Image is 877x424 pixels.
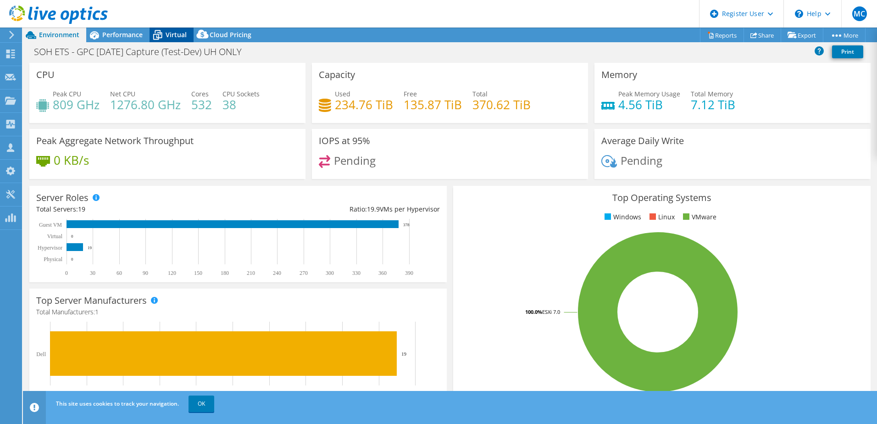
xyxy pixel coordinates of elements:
span: Peak Memory Usage [618,89,680,98]
text: 390 [405,270,413,276]
h1: SOH ETS - GPC [DATE] Capture (Test-Dev) UH ONLY [30,47,256,57]
span: 19 [78,205,85,213]
div: Ratio: VMs per Hypervisor [238,204,440,214]
span: Performance [102,30,143,39]
h4: 4.56 TiB [618,100,680,110]
span: Virtual [166,30,187,39]
a: Reports [700,28,744,42]
span: 19.9 [367,205,380,213]
h3: Capacity [319,70,355,80]
span: Free [404,89,417,98]
text: 180 [221,270,229,276]
text: 19 [401,351,407,357]
a: OK [189,396,214,412]
span: Total Memory [691,89,733,98]
text: 150 [194,270,202,276]
text: Physical [44,256,62,262]
span: 1 [95,307,99,316]
h3: Average Daily Write [601,136,684,146]
span: CPU Sockets [222,89,260,98]
h4: 7.12 TiB [691,100,735,110]
text: 30 [90,270,95,276]
span: Net CPU [110,89,135,98]
h3: Memory [601,70,637,80]
h3: Peak Aggregate Network Throughput [36,136,194,146]
h3: Top Server Manufacturers [36,296,147,306]
svg: \n [795,10,803,18]
span: Peak CPU [53,89,81,98]
text: 0 [71,234,73,239]
text: 378 [403,223,410,227]
h4: 135.87 TiB [404,100,462,110]
span: This site uses cookies to track your navigation. [56,400,179,407]
h4: Total Manufacturers: [36,307,440,317]
text: 270 [300,270,308,276]
li: VMware [681,212,716,222]
span: MC [852,6,867,21]
span: Environment [39,30,79,39]
h4: 370.62 TiB [472,100,531,110]
text: 210 [247,270,255,276]
h4: 0 KB/s [54,155,89,165]
text: 90 [143,270,148,276]
a: More [823,28,866,42]
text: 300 [326,270,334,276]
text: Hypervisor [38,245,62,251]
h4: 532 [191,100,212,110]
a: Export [781,28,823,42]
span: Total [472,89,488,98]
text: 19 [88,245,92,250]
text: 120 [168,270,176,276]
text: Virtual [47,233,63,240]
span: Cores [191,89,209,98]
text: Guest VM [39,222,62,228]
h4: 809 GHz [53,100,100,110]
span: Used [335,89,350,98]
a: Print [832,45,863,58]
text: 240 [273,270,281,276]
text: 360 [378,270,387,276]
a: Share [744,28,781,42]
span: Pending [621,153,662,168]
tspan: 100.0% [525,308,542,315]
h3: IOPS at 95% [319,136,370,146]
li: Linux [647,212,675,222]
h3: Top Operating Systems [460,193,864,203]
text: Dell [36,351,46,357]
h3: CPU [36,70,55,80]
div: Total Servers: [36,204,238,214]
h3: Server Roles [36,193,89,203]
span: Pending [334,153,376,168]
h4: 38 [222,100,260,110]
li: Windows [602,212,641,222]
h4: 234.76 TiB [335,100,393,110]
tspan: ESXi 7.0 [542,308,560,315]
text: 0 [71,257,73,262]
text: 330 [352,270,361,276]
text: 0 [65,270,68,276]
h4: 1276.80 GHz [110,100,181,110]
span: Cloud Pricing [210,30,251,39]
text: 60 [117,270,122,276]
